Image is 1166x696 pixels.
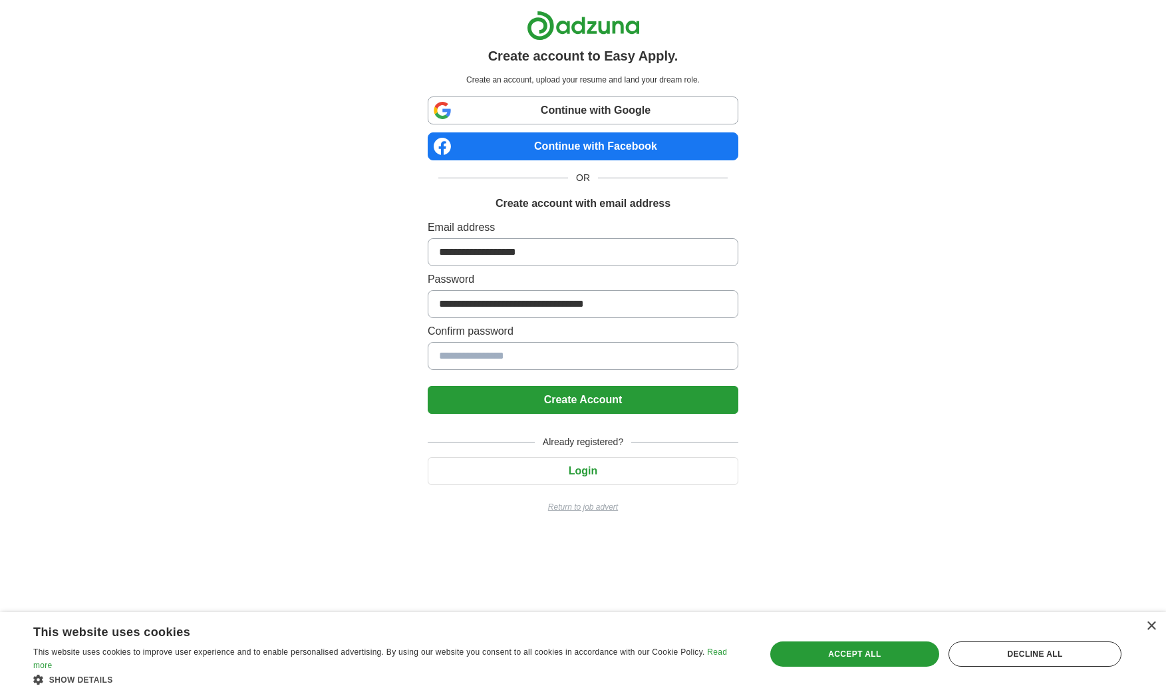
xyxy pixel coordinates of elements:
span: Already registered? [535,435,631,449]
p: Create an account, upload your resume and land your dream role. [430,74,736,86]
span: This website uses cookies to improve user experience and to enable personalised advertising. By u... [33,647,705,657]
span: OR [568,171,598,185]
a: Login [428,465,738,476]
div: This website uses cookies [33,620,710,640]
label: Password [428,271,738,287]
div: Accept all [770,641,939,667]
label: Confirm password [428,323,738,339]
a: Return to job advert [428,501,738,513]
h1: Create account with email address [496,196,670,212]
div: Close [1146,621,1156,631]
h1: Create account to Easy Apply. [488,46,678,66]
span: Show details [49,675,113,685]
label: Email address [428,220,738,236]
button: Login [428,457,738,485]
a: Continue with Google [428,96,738,124]
button: Create Account [428,386,738,414]
div: Show details [33,673,744,686]
a: Continue with Facebook [428,132,738,160]
img: Adzuna logo [527,11,640,41]
div: Decline all [948,641,1121,667]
